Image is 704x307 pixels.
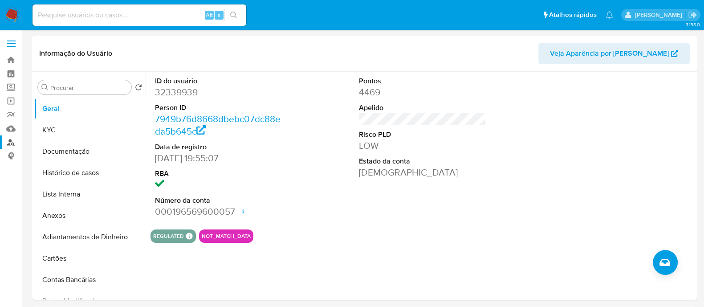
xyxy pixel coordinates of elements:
[359,139,486,152] dd: LOW
[34,162,146,184] button: Histórico de casos
[155,103,282,113] dt: Person ID
[155,112,281,138] a: 7949b76d8668dbebc07dc88eda5b645c
[34,248,146,269] button: Cartões
[34,205,146,226] button: Anexos
[39,49,112,58] h1: Informação do Usuário
[34,141,146,162] button: Documentação
[359,156,486,166] dt: Estado da conta
[224,9,243,21] button: search-icon
[34,184,146,205] button: Lista Interna
[135,84,142,94] button: Retornar ao pedido padrão
[206,11,213,19] span: Alt
[155,142,282,152] dt: Data de registro
[635,11,685,19] p: anna.almeida@mercadopago.com.br
[688,10,697,20] a: Sair
[155,205,282,218] dd: 000196569600057
[155,169,282,179] dt: RBA
[155,76,282,86] dt: ID do usuário
[33,9,246,21] input: Pesquise usuários ou casos...
[359,76,486,86] dt: Pontos
[34,98,146,119] button: Geral
[155,152,282,164] dd: [DATE] 19:55:07
[34,226,146,248] button: Adiantamentos de Dinheiro
[606,11,613,19] a: Notificações
[550,43,669,64] span: Veja Aparência por [PERSON_NAME]
[359,130,486,139] dt: Risco PLD
[218,11,220,19] span: s
[34,269,146,291] button: Contas Bancárias
[155,86,282,98] dd: 32339939
[41,84,49,91] button: Procurar
[34,119,146,141] button: KYC
[359,166,486,179] dd: [DEMOGRAPHIC_DATA]
[50,84,128,92] input: Procurar
[549,10,597,20] span: Atalhos rápidos
[538,43,690,64] button: Veja Aparência por [PERSON_NAME]
[359,103,486,113] dt: Apelido
[155,196,282,205] dt: Número da conta
[359,86,486,98] dd: 4469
